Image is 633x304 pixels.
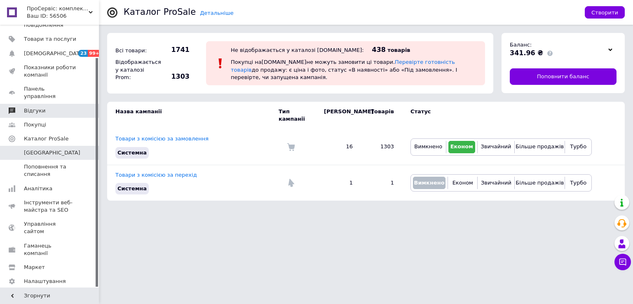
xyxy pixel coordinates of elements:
[24,50,85,57] span: [DEMOGRAPHIC_DATA]
[402,102,592,129] td: Статус
[481,180,511,186] span: Звичайний
[287,143,295,151] img: Комісія за замовлення
[24,185,52,192] span: Аналітика
[161,72,190,81] span: 1303
[24,163,76,178] span: Поповнення та списання
[24,199,76,214] span: Інструменти веб-майстра та SEO
[361,102,402,129] td: Товарів
[124,8,196,16] div: Каталог ProSale
[567,177,589,189] button: Турбо
[452,180,473,186] span: Економ
[517,177,563,189] button: Більше продажів
[161,45,190,54] span: 1741
[107,102,279,129] td: Назва кампанії
[117,150,147,156] span: Системна
[231,59,455,72] a: Перевірте готовність товарів
[24,220,76,235] span: Управління сайтом
[24,64,76,79] span: Показники роботи компанії
[414,180,444,186] span: Вимкнено
[413,177,445,189] button: Вимкнено
[117,185,147,192] span: Системна
[24,121,46,129] span: Покупці
[591,9,618,16] span: Створити
[567,141,589,153] button: Турбо
[450,177,475,189] button: Економ
[27,12,99,20] div: Ваш ID: 56506
[115,172,197,178] a: Товари з комісією за перехід
[200,10,234,16] a: Детальніше
[24,149,80,157] span: [GEOGRAPHIC_DATA]
[585,6,625,19] button: Створити
[448,141,475,153] button: Економ
[27,5,89,12] span: ПроСервіс: комплектуючі для пральних машин та побутової техніки
[516,143,564,150] span: Більше продажів
[88,50,101,57] span: 99+
[113,45,159,56] div: Всі товари:
[516,180,564,186] span: Більше продажів
[214,57,227,70] img: :exclamation:
[414,143,442,150] span: Вимкнено
[450,143,473,150] span: Економ
[24,278,66,285] span: Налаштування
[24,107,45,115] span: Відгуки
[231,47,364,53] div: Не відображається у каталозі [DOMAIN_NAME]:
[480,177,512,189] button: Звичайний
[78,50,88,57] span: 23
[279,102,316,129] td: Тип кампанії
[361,165,402,201] td: 1
[24,35,76,43] span: Товари та послуги
[387,47,410,53] span: товарів
[413,141,444,153] button: Вимкнено
[24,242,76,257] span: Гаманець компанії
[510,68,617,85] a: Поповнити баланс
[24,85,76,100] span: Панель управління
[481,143,511,150] span: Звичайний
[316,165,361,201] td: 1
[231,59,457,80] span: Покупці на [DOMAIN_NAME] не можуть замовити ці товари. до продажу: є ціна і фото, статус «В наявн...
[24,135,68,143] span: Каталог ProSale
[510,49,543,57] span: 341.96 ₴
[510,42,532,48] span: Баланс:
[480,141,512,153] button: Звичайний
[372,46,386,54] span: 438
[316,129,361,165] td: 16
[570,143,586,150] span: Турбо
[517,141,563,153] button: Більше продажів
[115,136,209,142] a: Товари з комісією за замовлення
[113,56,159,83] div: Відображається у каталозі Prom:
[287,179,295,187] img: Комісія за перехід
[537,73,589,80] span: Поповнити баланс
[361,129,402,165] td: 1303
[24,264,45,271] span: Маркет
[316,102,361,129] td: [PERSON_NAME]
[570,180,586,186] span: Турбо
[614,254,631,270] button: Чат з покупцем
